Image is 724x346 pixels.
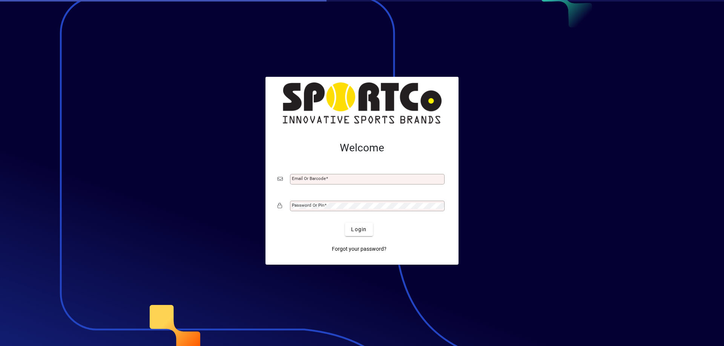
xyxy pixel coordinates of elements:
mat-label: Email or Barcode [292,176,326,181]
span: Forgot your password? [332,245,387,253]
a: Forgot your password? [329,242,390,256]
span: Login [351,226,367,233]
h2: Welcome [278,142,446,154]
button: Login [345,223,373,236]
mat-label: Password or Pin [292,203,324,208]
